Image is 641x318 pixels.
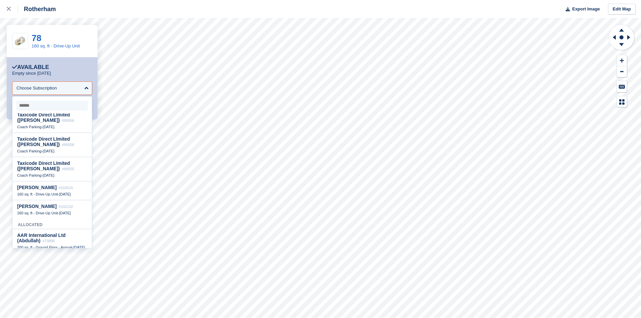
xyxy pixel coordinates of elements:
div: Choose Subscription [16,85,57,92]
span: 160 sq. ft - Drive-Up Unit [17,192,58,196]
span: #99555 [62,167,74,171]
span: Taxicode Direct LImited ([PERSON_NAME]) [17,112,70,123]
button: Keyboard Shortcuts [617,81,627,92]
span: #102132 [59,205,73,209]
div: Allocated [12,219,92,229]
span: #99558 [62,143,74,147]
span: Export Image [572,6,600,12]
a: 78 [32,33,41,43]
img: SCA-160sqft.jpg [12,36,28,46]
div: Rotherham [18,5,56,13]
div: - [17,211,87,215]
span: [PERSON_NAME] [17,185,57,190]
div: - [17,125,87,129]
span: Coach Parking [17,125,41,129]
span: [DATE] [43,125,55,129]
span: [DATE] [43,173,55,177]
div: - [17,149,87,153]
div: - [17,245,87,250]
div: - [17,173,87,178]
span: #99556 [62,118,74,122]
span: AAR International Ltd (Abdullah) [17,233,66,243]
button: Zoom Out [617,66,627,77]
button: Zoom In [617,55,627,66]
span: Taxicode Direct LImited ([PERSON_NAME]) [17,136,70,147]
p: Empty since [DATE] [12,71,51,76]
span: Coach Parking [17,173,41,177]
span: #102615 [59,186,73,190]
span: 160 sq. ft - Drive-Up Unit [17,211,58,215]
button: Export Image [562,4,600,15]
a: 160 sq. ft - Drive-Up Unit [32,43,80,48]
div: Available [12,64,49,71]
span: [DATE] [73,245,85,249]
span: [DATE] [43,149,55,153]
span: 200 sq. ft - Ground Floor - Annual [17,245,72,249]
span: Taxicode Direct LImited ([PERSON_NAME]) [17,161,70,171]
span: #73898 [42,239,55,243]
div: - [17,192,87,197]
button: Map Legend [617,96,627,107]
span: Coach Parking [17,149,41,153]
span: [PERSON_NAME] [17,204,57,209]
a: Edit Map [608,4,636,15]
span: [DATE] [59,211,71,215]
span: [DATE] [59,192,71,196]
